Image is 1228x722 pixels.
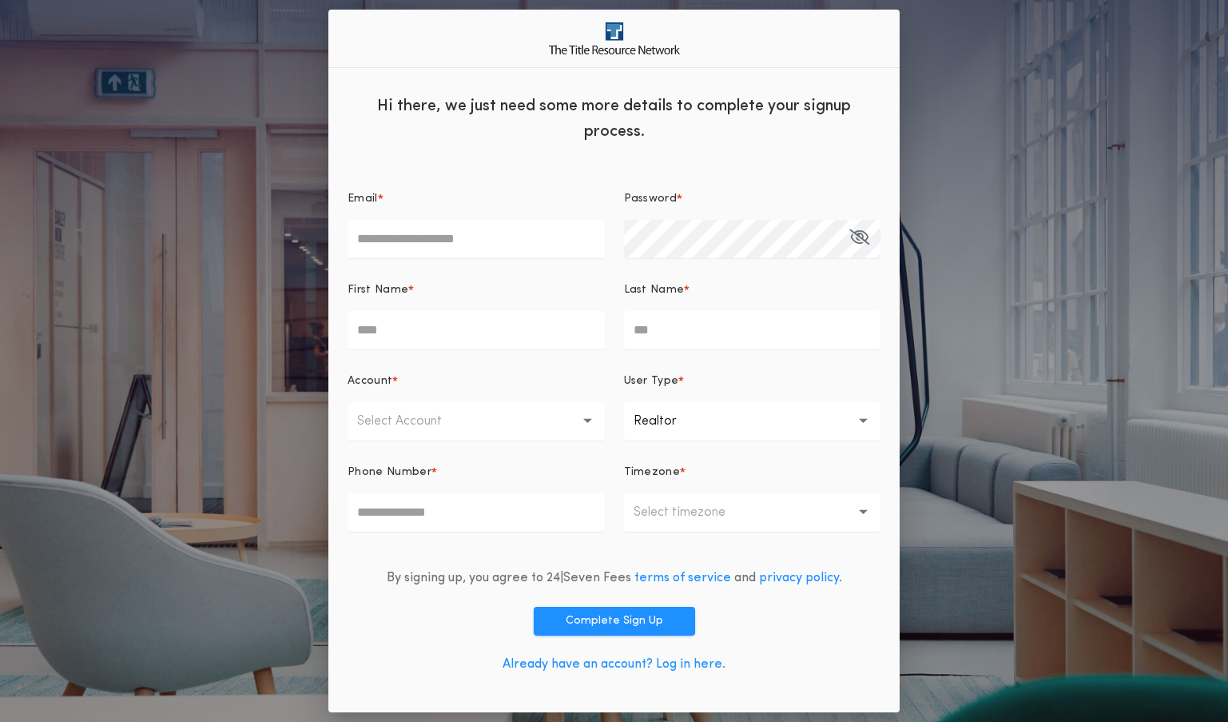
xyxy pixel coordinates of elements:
button: Password* [849,220,869,258]
p: Email [348,191,378,207]
a: privacy policy. [759,572,842,584]
input: Password* [624,220,881,258]
p: Password [624,191,678,207]
p: Realtor [634,412,702,431]
p: User Type [624,373,679,389]
p: Account [348,373,392,389]
div: By signing up, you agree to 24|Seven Fees and [387,568,842,588]
input: Last Name* [624,311,881,349]
div: Hi there, we just need some more details to complete your signup process. [328,81,900,153]
img: logo [549,22,680,54]
button: Realtor [624,402,881,441]
input: Phone Number* [348,493,605,532]
p: Last Name [624,282,685,298]
button: Complete Sign Up [534,607,695,636]
input: Email* [348,220,605,258]
p: Select timezone [634,503,751,522]
p: Timezone [624,465,681,481]
button: Select timezone [624,493,881,532]
p: First Name [348,282,408,298]
p: Phone Number [348,465,431,481]
p: Select Account [357,412,467,431]
a: terms of service [634,572,731,584]
a: Already have an account? Log in here. [503,658,725,671]
input: First Name* [348,311,605,349]
button: Select Account [348,402,605,441]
